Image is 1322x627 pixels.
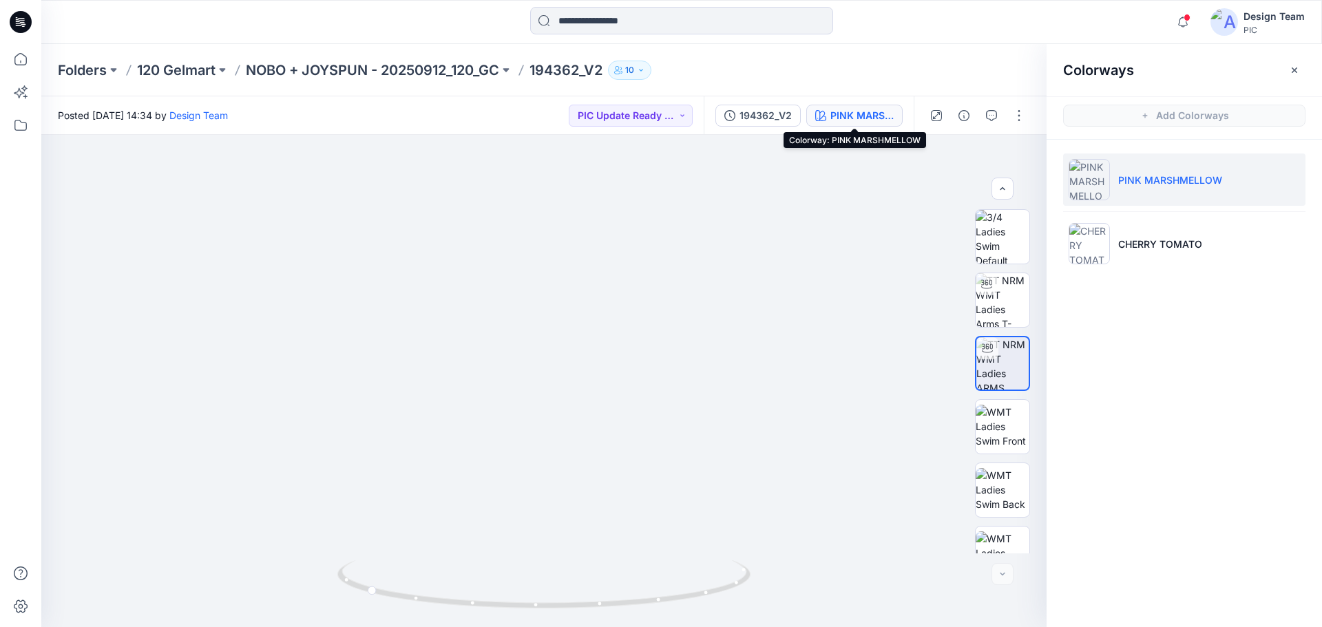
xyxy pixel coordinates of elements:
[625,63,634,78] p: 10
[1244,8,1305,25] div: Design Team
[1210,8,1238,36] img: avatar
[137,61,216,80] a: 120 Gelmart
[806,105,903,127] button: PINK MARSHMELLOW
[976,468,1029,511] img: WMT Ladies Swim Back
[169,109,228,121] a: Design Team
[58,108,228,123] span: Posted [DATE] 14:34 by
[1069,159,1110,200] img: PINK MARSHMELLOW
[976,273,1029,327] img: TT NRM WMT Ladies Arms T-POSE
[715,105,801,127] button: 194362_V2
[976,405,1029,448] img: WMT Ladies Swim Front
[1244,25,1305,35] div: PIC
[976,337,1029,390] img: TT NRM WMT Ladies ARMS DOWN
[976,531,1029,575] img: WMT Ladies Swim Left
[739,108,792,123] div: 194362_V2
[976,210,1029,264] img: 3/4 Ladies Swim Default
[953,105,975,127] button: Details
[608,61,651,80] button: 10
[1063,62,1134,78] h2: Colorways
[58,61,107,80] a: Folders
[529,61,602,80] p: 194362_V2
[1118,237,1202,251] p: CHERRY TOMATO
[1069,223,1110,264] img: CHERRY TOMATO
[830,108,894,123] div: PINK MARSHMELLOW
[246,61,499,80] a: NOBO + JOYSPUN - 20250912_120_GC
[1118,173,1222,187] p: PINK MARSHMELLOW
